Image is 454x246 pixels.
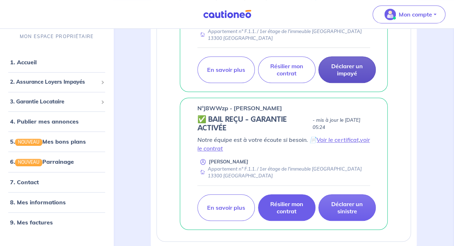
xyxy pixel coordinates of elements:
[3,155,111,169] div: 6.NOUVEAUParrainage
[10,78,98,87] span: 2. Assurance Loyers Impayés
[10,219,53,226] a: 9. Mes factures
[399,10,432,19] p: Mon compte
[197,194,255,221] a: En savoir plus
[258,194,315,221] a: Résilier mon contrat
[318,56,376,83] a: Déclarer un impayé
[10,138,86,145] a: 5.NOUVEAUMes bons plans
[197,56,255,83] a: En savoir plus
[207,204,245,211] p: En savoir plus
[10,118,79,125] a: 4. Publier mes annonces
[327,200,367,215] p: Déclarer un sinistre
[327,62,367,77] p: Déclarer un impayé
[267,62,306,77] p: Résilier mon contrat
[20,33,94,40] p: MON ESPACE PROPRIÉTAIRE
[197,104,282,112] p: n°J8WWzp - [PERSON_NAME]
[197,115,370,133] div: state: CONTRACT-VALIDATED, Context: NEW,MAYBE-CERTIFICATE,ALONE,RENTER-DOCUMENTS
[3,215,111,229] div: 9. Mes factures
[3,115,111,129] div: 4. Publier mes annonces
[200,10,254,19] img: Cautioneo
[3,55,111,70] div: 1. Accueil
[267,200,306,215] p: Résilier mon contrat
[258,56,315,83] a: Résilier mon contrat
[3,135,111,149] div: 5.NOUVEAUMes bons plans
[197,28,370,42] div: Appartement n° F.1.1. / 1er étage de l'immeuble [GEOGRAPHIC_DATA] 13300 [GEOGRAPHIC_DATA]
[197,135,370,153] p: Notre équipe est à votre écoute si besoin. 📄 ,
[197,115,309,133] h5: ✅ BAIL REÇU - GARANTIE ACTIVÉE
[10,59,37,66] a: 1. Accueil
[317,136,359,143] a: Voir le certificat
[209,158,248,165] p: [PERSON_NAME]
[197,166,370,180] div: Appartement n° F.1.1. / 1er étage de l'immeuble [GEOGRAPHIC_DATA] 13300 [GEOGRAPHIC_DATA]
[384,9,396,20] img: illu_account_valid_menu.svg
[3,175,111,189] div: 7. Contact
[373,5,445,23] button: illu_account_valid_menu.svgMon compte
[10,98,98,106] span: 3. Garantie Locataire
[10,158,74,166] a: 6.NOUVEAUParrainage
[3,95,111,109] div: 3. Garantie Locataire
[207,66,245,73] p: En savoir plus
[10,178,39,186] a: 7. Contact
[313,117,370,131] p: - mis à jour le [DATE] 05:24
[318,194,376,221] a: Déclarer un sinistre
[3,75,111,89] div: 2. Assurance Loyers Impayés
[10,199,66,206] a: 8. Mes informations
[3,195,111,209] div: 8. Mes informations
